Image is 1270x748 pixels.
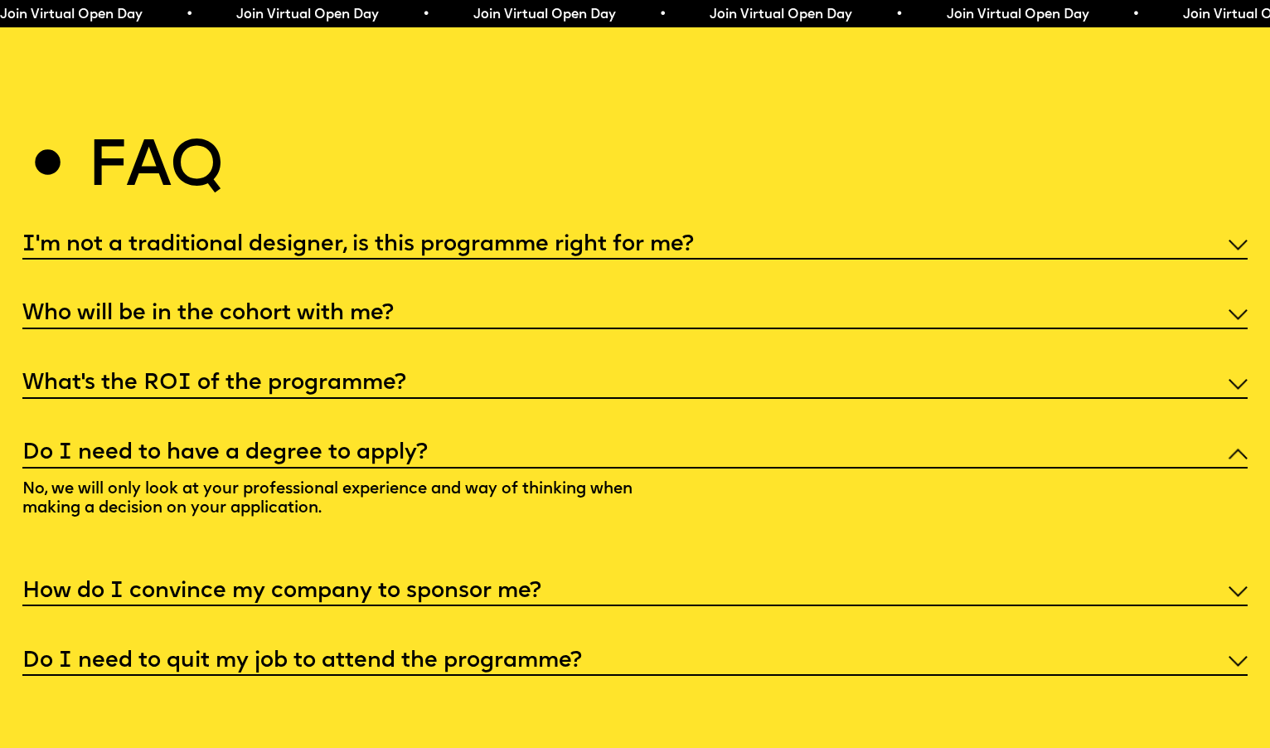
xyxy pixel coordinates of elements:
h5: Who will be in the cohort with me? [22,306,394,323]
span: • [421,8,429,22]
span: • [1132,8,1139,22]
h5: How do I convince my company to sponsor me? [22,584,541,600]
span: • [185,8,192,22]
span: • [658,8,666,22]
h5: Do I need to have a degree to apply? [22,445,428,462]
span: • [894,8,902,22]
h5: Do I need to quit my job to attend the programme? [22,653,582,670]
h2: Faq [87,141,222,197]
p: No, we will only look at your professional experience and way of thinking when making a decision ... [22,469,657,537]
h5: What’s the ROI of the programme? [22,376,406,392]
h5: I'm not a traditional designer, is this programme right for me? [22,237,694,254]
